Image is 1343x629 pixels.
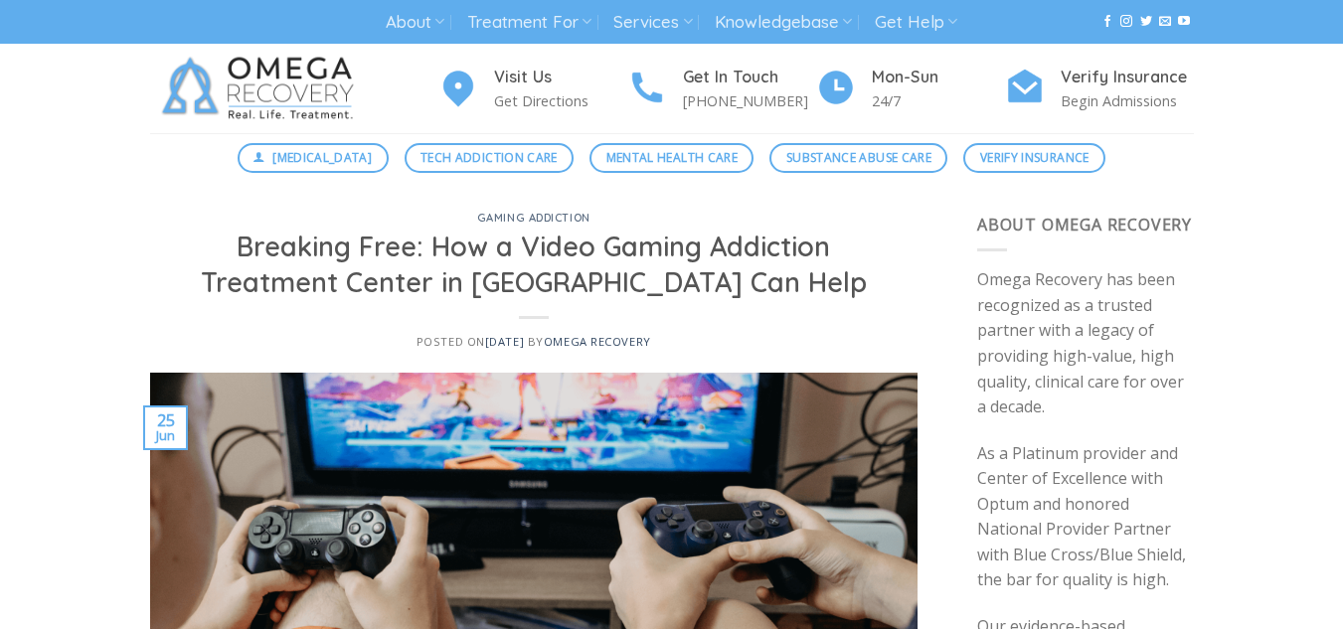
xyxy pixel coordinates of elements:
[683,89,816,112] p: [PHONE_NUMBER]
[528,334,651,349] span: by
[150,44,374,133] img: Omega Recovery
[485,334,524,349] a: [DATE]
[769,143,947,173] a: Substance Abuse Care
[786,148,931,167] span: Substance Abuse Care
[613,4,692,41] a: Services
[875,4,957,41] a: Get Help
[1005,65,1194,113] a: Verify Insurance Begin Admissions
[438,65,627,113] a: Visit Us Get Directions
[467,4,591,41] a: Treatment For
[963,143,1105,173] a: Verify Insurance
[589,143,754,173] a: Mental Health Care
[627,65,816,113] a: Get In Touch [PHONE_NUMBER]
[1140,15,1152,29] a: Follow on Twitter
[1120,15,1132,29] a: Follow on Instagram
[872,89,1005,112] p: 24/7
[1101,15,1113,29] a: Follow on Facebook
[417,334,524,349] span: Posted on
[977,214,1192,236] span: About Omega Recovery
[420,148,558,167] span: Tech Addiction Care
[977,267,1194,420] p: Omega Recovery has been recognized as a trusted partner with a legacy of providing high-value, hi...
[494,89,627,112] p: Get Directions
[977,441,1194,594] p: As a Platinum provider and Center of Excellence with Optum and honored National Provider Partner ...
[1159,15,1171,29] a: Send us an email
[238,143,389,173] a: [MEDICAL_DATA]
[272,148,372,167] span: [MEDICAL_DATA]
[544,334,651,349] a: Omega Recovery
[386,4,444,41] a: About
[494,65,627,90] h4: Visit Us
[174,230,895,300] h1: Breaking Free: How a Video Gaming Addiction Treatment Center in [GEOGRAPHIC_DATA] Can Help
[683,65,816,90] h4: Get In Touch
[405,143,575,173] a: Tech Addiction Care
[715,4,852,41] a: Knowledgebase
[1061,65,1194,90] h4: Verify Insurance
[1061,89,1194,112] p: Begin Admissions
[1178,15,1190,29] a: Follow on YouTube
[477,211,590,225] a: Gaming Addiction
[980,148,1090,167] span: Verify Insurance
[872,65,1005,90] h4: Mon-Sun
[606,148,738,167] span: Mental Health Care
